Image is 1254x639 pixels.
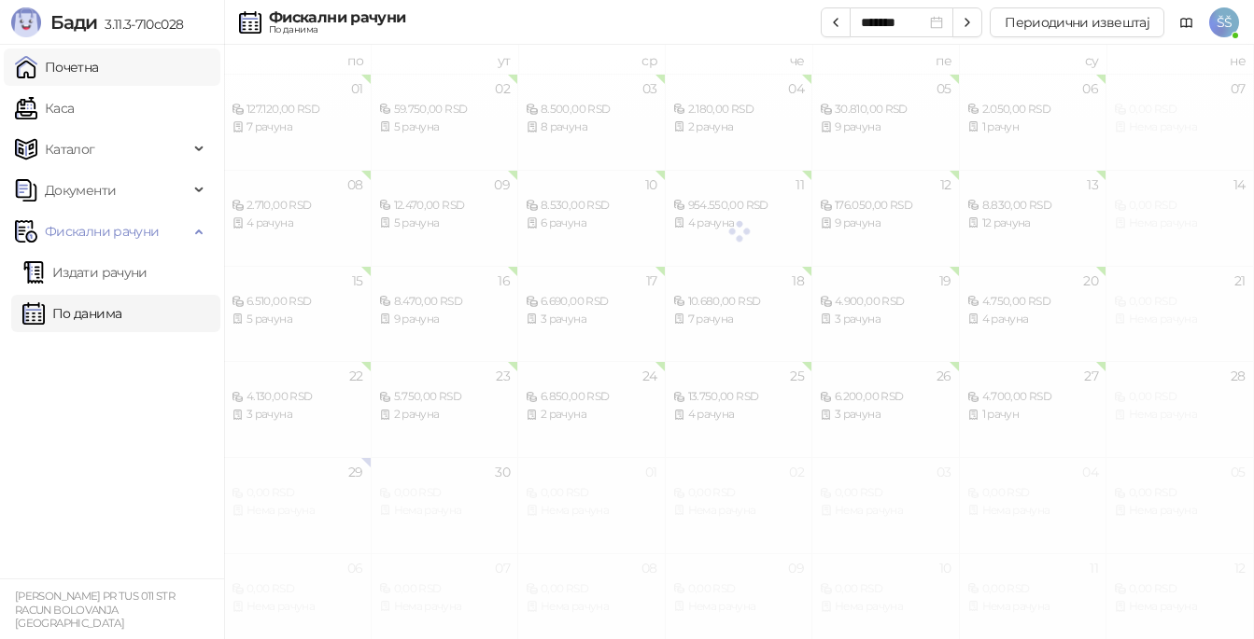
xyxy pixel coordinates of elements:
[97,16,183,33] span: 3.11.3-710c028
[15,90,74,127] a: Каса
[45,131,95,168] span: Каталог
[45,213,159,250] span: Фискални рачуни
[1172,7,1202,37] a: Документација
[15,590,175,630] small: [PERSON_NAME] PR TUS 011 STR RACUN BOLOVANJA [GEOGRAPHIC_DATA]
[22,254,148,291] a: Издати рачуни
[269,10,405,25] div: Фискални рачуни
[50,11,97,34] span: Бади
[45,172,116,209] span: Документи
[990,7,1164,37] button: Периодични извештај
[15,49,99,86] a: Почетна
[269,25,405,35] div: По данима
[22,295,121,332] a: По данима
[1209,7,1239,37] span: ŠŠ
[11,7,41,37] img: Logo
